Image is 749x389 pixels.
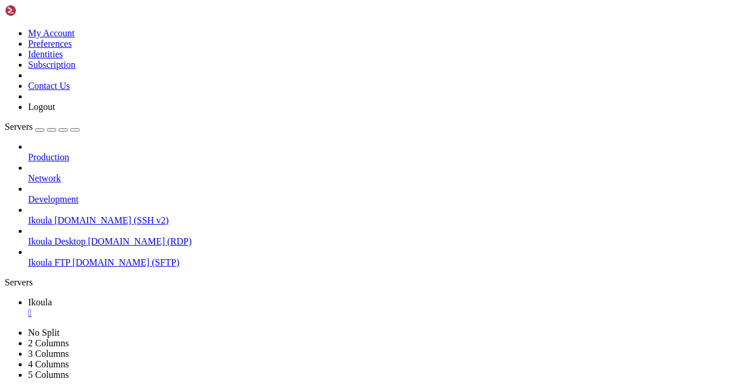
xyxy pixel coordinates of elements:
a: Subscription [28,60,75,70]
a: 5 Columns [28,370,69,380]
div: Servers [5,277,744,288]
a: 3 Columns [28,349,69,359]
span: [DOMAIN_NAME] (SFTP) [73,257,180,267]
a: Ikoula FTP [DOMAIN_NAME] (SFTP) [28,257,744,268]
img: Shellngn [5,5,72,16]
span: Production [28,152,69,162]
a: Ikoula Desktop [DOMAIN_NAME] (RDP) [28,236,744,247]
a: Identities [28,49,63,59]
a: Production [28,152,744,163]
li: Development [28,184,744,205]
a:  [28,308,744,318]
a: My Account [28,28,75,38]
span: [DOMAIN_NAME] (SSH v2) [54,215,169,225]
li: Network [28,163,744,184]
a: Preferences [28,39,72,49]
a: No Split [28,328,60,338]
span: Network [28,173,61,183]
span: Ikoula Desktop [28,236,85,246]
a: Contact Us [28,81,70,91]
a: 2 Columns [28,338,69,348]
li: Ikoula Desktop [DOMAIN_NAME] (RDP) [28,226,744,247]
span: Ikoula FTP [28,257,70,267]
li: Production [28,142,744,163]
a: Development [28,194,744,205]
a: Servers [5,122,80,132]
a: 4 Columns [28,359,69,369]
a: Ikoula [28,297,744,318]
a: Network [28,173,744,184]
span: Servers [5,122,33,132]
span: Ikoula [28,297,52,307]
a: Logout [28,102,55,112]
li: Ikoula FTP [DOMAIN_NAME] (SFTP) [28,247,744,268]
span: [DOMAIN_NAME] (RDP) [88,236,191,246]
li: Ikoula [DOMAIN_NAME] (SSH v2) [28,205,744,226]
span: Development [28,194,78,204]
a: Ikoula [DOMAIN_NAME] (SSH v2) [28,215,744,226]
span: Ikoula [28,215,52,225]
